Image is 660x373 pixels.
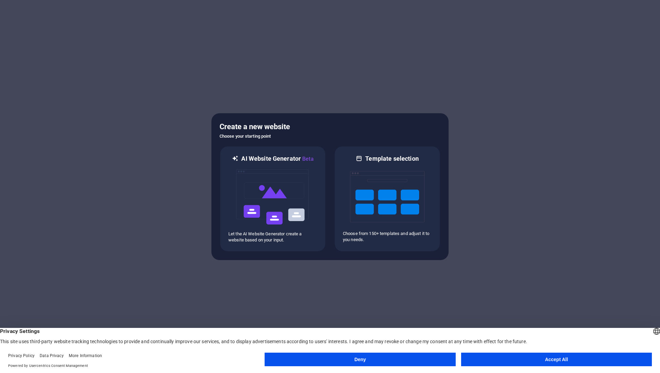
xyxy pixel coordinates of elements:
[241,155,313,163] h6: AI Website Generator
[220,146,326,252] div: AI Website GeneratorBetaaiLet the AI Website Generator create a website based on your input.
[334,146,440,252] div: Template selectionChoose from 150+ templates and adjust it to you needs.
[220,121,440,132] h5: Create a new website
[365,155,418,163] h6: Template selection
[343,231,432,243] p: Choose from 150+ templates and adjust it to you needs.
[235,163,310,231] img: ai
[228,231,317,243] p: Let the AI Website Generator create a website based on your input.
[220,132,440,140] h6: Choose your starting point
[301,156,314,162] span: Beta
